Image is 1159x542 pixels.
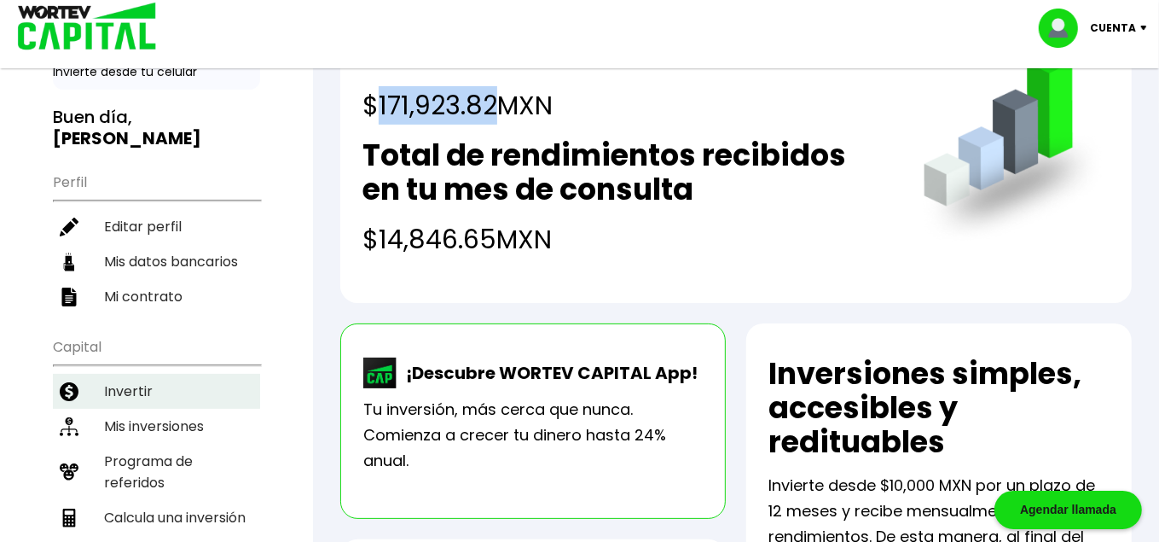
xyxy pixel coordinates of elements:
img: profile-image [1039,9,1090,48]
img: contrato-icon.f2db500c.svg [60,288,78,306]
img: inversiones-icon.6695dc30.svg [60,417,78,436]
h2: Total de rendimientos recibidos en tu mes de consulta [362,138,890,207]
img: datos-icon.10cf9172.svg [60,253,78,271]
a: Editar perfil [53,209,260,244]
p: Invierte desde tu celular [53,63,260,81]
h4: $14,846.65 MXN [362,220,890,259]
img: wortev-capital-app-icon [363,358,397,388]
a: Mis inversiones [53,409,260,444]
img: icon-down [1136,26,1159,31]
h2: Inversiones simples, accesibles y redituables [768,357,1110,459]
ul: Perfil [53,163,260,314]
h2: Total de inversiones activas [362,38,791,73]
img: calculadora-icon.17d418c4.svg [60,509,78,527]
div: Agendar llamada [994,491,1142,529]
img: recomiendanos-icon.9b8e9327.svg [60,463,78,481]
img: invertir-icon.b3b967d7.svg [60,382,78,401]
h3: Buen día, [53,107,260,149]
p: Cuenta [1090,15,1136,41]
p: ¡Descubre WORTEV CAPITAL App! [397,360,698,386]
a: Mis datos bancarios [53,244,260,279]
a: Programa de referidos [53,444,260,500]
a: Invertir [53,374,260,409]
img: grafica.516fef24.png [916,52,1110,246]
h4: $171,923.82 MXN [362,86,791,125]
a: Mi contrato [53,279,260,314]
img: editar-icon.952d3147.svg [60,218,78,236]
p: Tu inversión, más cerca que nunca. Comienza a crecer tu dinero hasta 24% anual. [363,397,703,474]
b: [PERSON_NAME] [53,126,201,150]
a: Calcula una inversión [53,500,260,535]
